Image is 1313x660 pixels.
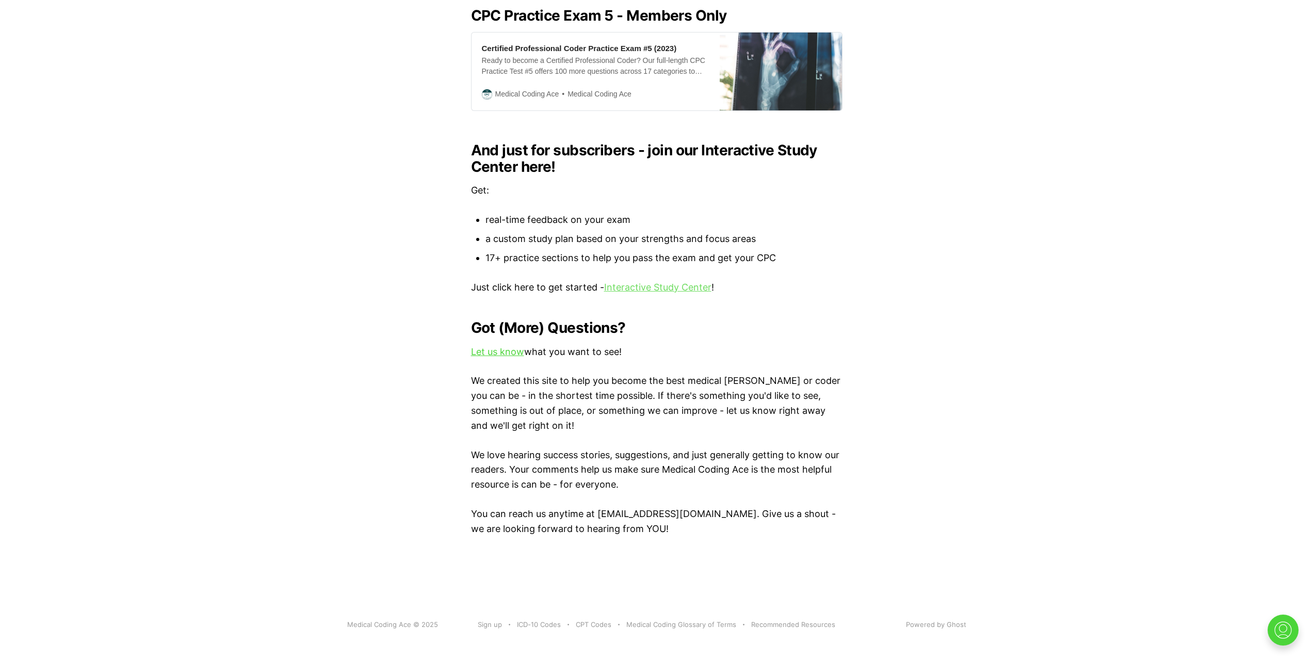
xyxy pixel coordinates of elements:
a: CPT Codes [576,619,611,630]
h2: CPC Practice Exam 5 - Members Only [471,7,842,24]
p: We love hearing success stories, suggestions, and just generally getting to know our readers. You... [471,448,842,492]
a: Certified Professional Coder Practice Exam #5 (2023)Ready to become a Certified Professional Code... [471,32,842,111]
h2: And just for subscribers - join our Interactive Study Center here! [471,142,842,175]
p: We created this site to help you become the best medical [PERSON_NAME] or coder you can be - in t... [471,374,842,433]
a: Sign up [478,619,502,630]
p: Get: [471,183,842,198]
a: Let us know [471,346,524,357]
p: You can reach us anytime at [EMAIL_ADDRESS][DOMAIN_NAME]. Give us a shout - we are looking forwar... [471,507,842,537]
div: Ready to become a Certified Professional Coder? Our full-length CPC Practice Test #5 offers 100 m... [482,55,709,77]
h2: Got (More) Questions? [471,319,842,336]
div: Certified Professional Coder Practice Exam #5 (2023) [482,43,677,54]
a: Medical Coding Glossary of Terms [626,619,736,630]
a: Recommended Resources [751,619,835,630]
p: what you want to see! [471,345,842,360]
p: Just click here to get started - ! [471,280,842,295]
a: ICD-10 Codes [517,619,561,630]
span: Medical Coding Ace [559,88,631,100]
iframe: portal-trigger [1259,609,1313,660]
li: 17+ practice sections to help you pass the exam and get your CPC [485,251,842,266]
li: a custom study plan based on your strengths and focus areas [485,232,842,247]
span: Medical Coding Ace [495,88,559,100]
a: Powered by Ghost [906,620,966,629]
li: real-time feedback on your exam [485,213,842,228]
div: Medical Coding Ace © 2025 [347,619,478,630]
a: Interactive Study Center [604,282,711,293]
